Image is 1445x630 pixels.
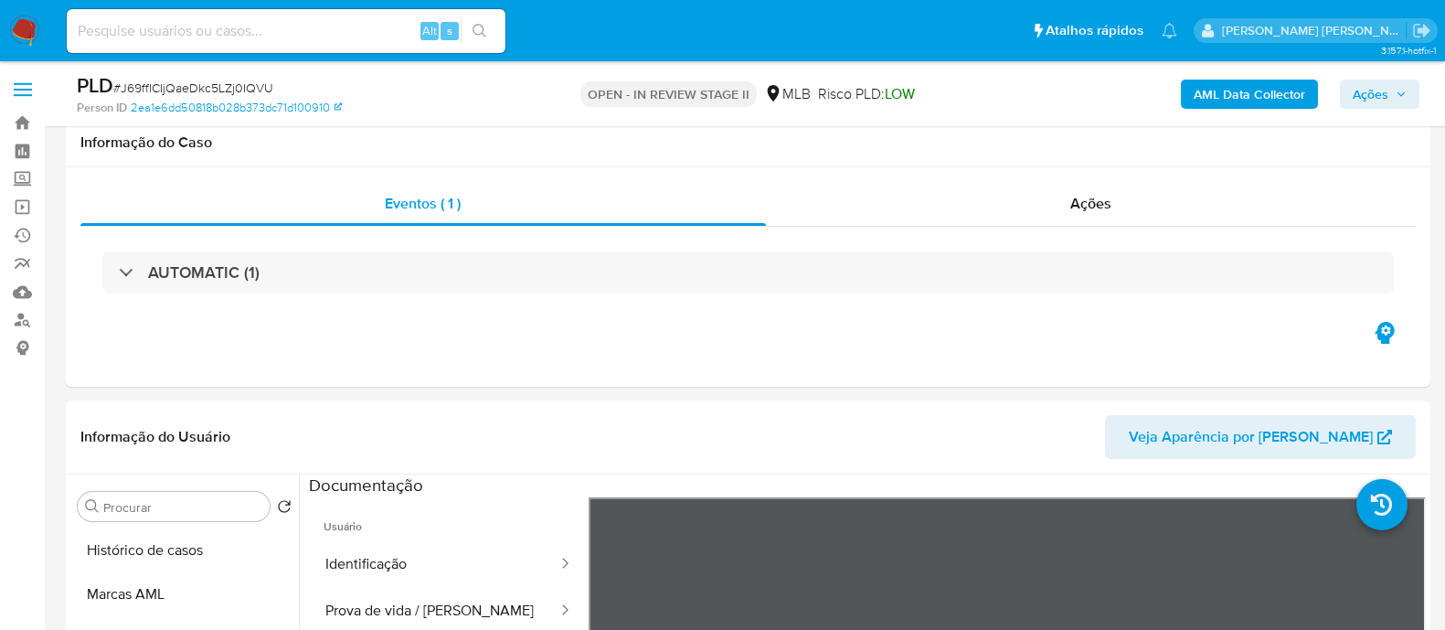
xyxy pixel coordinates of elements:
p: OPEN - IN REVIEW STAGE II [580,81,757,107]
span: Ações [1070,193,1111,214]
button: Histórico de casos [70,529,299,572]
span: Atalhos rápidos [1046,21,1143,40]
span: Ações [1353,80,1388,109]
a: 2ea1e6dd50818b028b373dc71d100910 [131,100,342,116]
p: alessandra.barbosa@mercadopago.com [1222,22,1407,39]
a: Notificações [1162,23,1177,38]
h3: AUTOMATIC (1) [148,262,260,283]
span: Alt [422,22,437,39]
input: Pesquise usuários ou casos... [67,19,505,43]
input: Procurar [103,499,262,516]
b: Person ID [77,100,127,116]
button: Retornar ao pedido padrão [277,499,292,519]
b: AML Data Collector [1194,80,1305,109]
span: Risco PLD: [818,84,915,104]
h1: Informação do Caso [80,133,1416,152]
div: MLB [764,84,811,104]
a: Sair [1412,21,1431,40]
b: PLD [77,70,113,100]
button: Procurar [85,499,100,514]
button: Ações [1340,80,1419,109]
span: # J69ffICIjQaeDkc5LZj0IQVU [113,79,273,97]
button: AML Data Collector [1181,80,1318,109]
button: Veja Aparência por [PERSON_NAME] [1105,415,1416,459]
span: Eventos ( 1 ) [385,193,461,214]
span: s [447,22,452,39]
h1: Informação do Usuário [80,428,230,446]
span: Veja Aparência por [PERSON_NAME] [1129,415,1373,459]
button: Marcas AML [70,572,299,616]
div: AUTOMATIC (1) [102,251,1394,294]
button: search-icon [461,18,498,44]
span: LOW [885,83,915,104]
